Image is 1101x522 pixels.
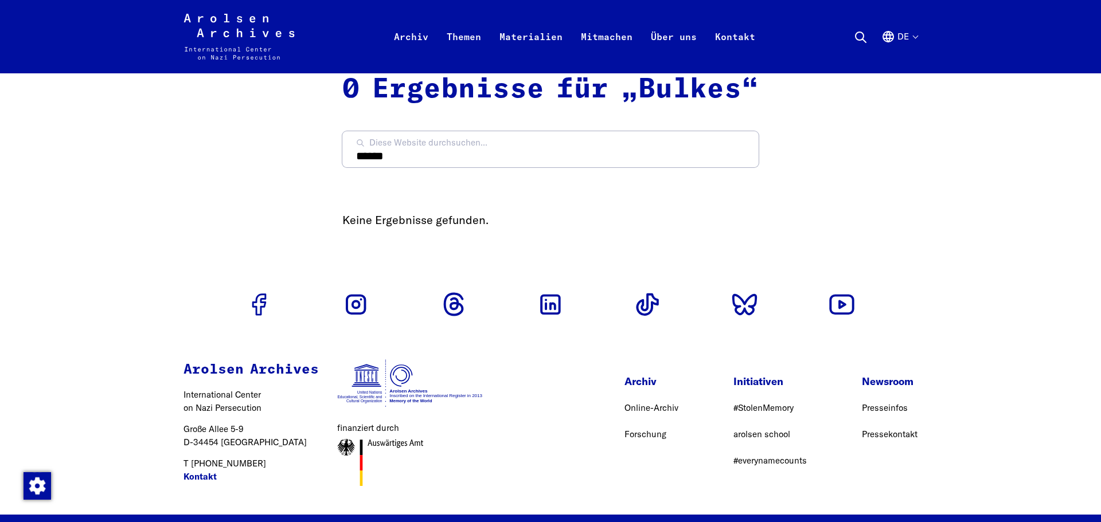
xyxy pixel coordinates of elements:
a: Kontakt [183,470,217,484]
a: Zum Youtube Profil [823,286,860,323]
a: Archiv [385,28,438,73]
p: T [PHONE_NUMBER] [183,457,319,483]
a: arolsen school [733,429,790,439]
figcaption: finanziert durch [337,422,483,435]
a: Kontakt [706,28,764,73]
a: Presseinfos [862,402,908,413]
a: Forschung [624,429,666,439]
button: Deutsch, Sprachauswahl [881,30,918,71]
strong: Arolsen Archives [183,363,319,376]
img: UNESCO Weldokumentenerbe [337,359,483,407]
a: Über uns [642,28,706,73]
a: Themen [438,28,490,73]
nav: Primär [385,14,764,60]
nav: Footer [624,374,918,477]
a: Zum Tiktok Profil [629,286,666,323]
p: Archiv [624,374,678,389]
a: Zum Bluesky Profil [727,286,763,323]
a: #everynamecounts [733,455,807,466]
p: Initiativen [733,374,807,389]
a: Zum Linkedin Profil [532,286,569,323]
a: Zum Facebook Profil [241,286,278,323]
img: Auswärtiges Amt [337,439,423,486]
p: Große Allee 5-9 D-34454 [GEOGRAPHIC_DATA] [183,423,319,449]
p: Keine Ergebnisse gefunden. [342,211,759,229]
a: Zum Threads Profil [435,286,472,323]
a: Pressekontakt [862,429,918,439]
a: Zum Instagram Profil [338,286,374,323]
p: International Center on Nazi Persecution [183,388,319,414]
a: Online-Archiv [624,402,678,413]
a: Materialien [490,28,572,73]
img: Zustimmung ändern [24,472,51,500]
a: #StolenMemory [733,402,794,413]
h2: 0 Ergebnisse für „Bulkes“ [342,73,759,107]
a: Mitmachen [572,28,642,73]
p: Newsroom [862,374,918,389]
